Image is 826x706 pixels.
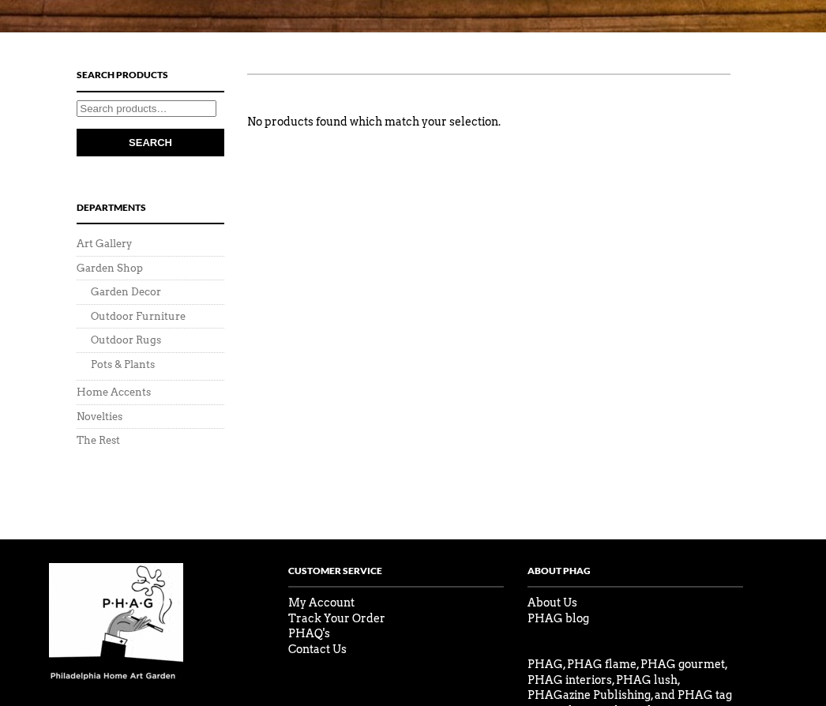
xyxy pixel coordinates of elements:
button: Search [77,129,224,156]
h4: Customer Service [288,563,504,588]
h4: About PHag [528,563,743,588]
a: Outdoor Furniture [91,310,186,322]
a: Pots & Plants [91,359,155,370]
a: Garden Shop [77,262,143,274]
a: The Rest [77,434,120,446]
img: phag-logo-compressor.gif [49,563,183,682]
a: PHAQ's [288,627,330,640]
h4: Search Products [77,67,224,92]
input: Search products… [77,100,216,117]
p: No products found which match your selection. [247,115,730,130]
a: Art Gallery [77,238,132,250]
h4: Departments [77,200,224,225]
a: Track Your Order [288,612,385,625]
a: About Us [528,596,577,609]
a: Novelties [77,411,122,422]
a: Home Accents [77,386,151,398]
a: Garden Decor [91,286,161,298]
a: Contact Us [288,643,347,655]
a: PHAG blog [528,612,589,625]
a: My Account [288,596,355,609]
a: Outdoor Rugs [91,334,161,346]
